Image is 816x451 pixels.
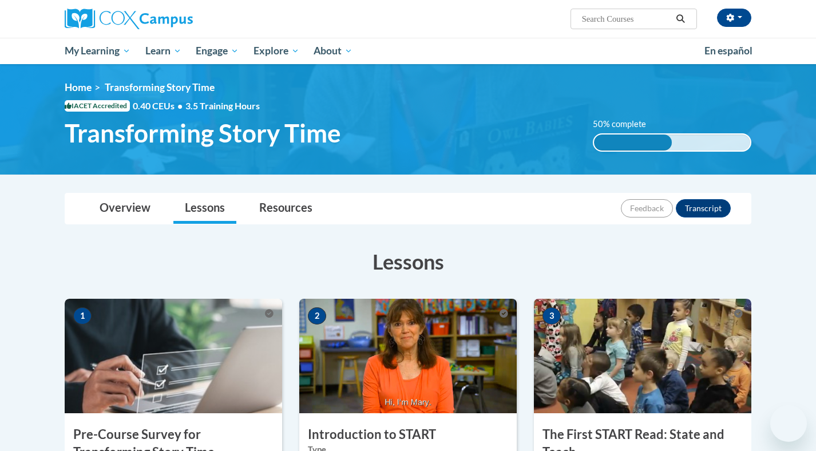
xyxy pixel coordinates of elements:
[105,81,215,93] span: Transforming Story Time
[185,100,260,111] span: 3.5 Training Hours
[188,38,246,64] a: Engage
[138,38,189,64] a: Learn
[299,426,517,444] h3: Introduction to START
[65,299,282,413] img: Course Image
[133,100,185,112] span: 0.40 CEUs
[676,199,731,217] button: Transcript
[145,44,181,58] span: Learn
[594,134,672,151] div: 50% complete
[672,12,690,26] button: Search
[65,9,193,29] img: Cox Campus
[65,100,130,112] span: IACET Accredited
[676,15,686,23] i: 
[593,118,659,130] label: 50% complete
[65,9,282,29] a: Cox Campus
[704,45,752,57] span: En español
[177,100,183,111] span: •
[65,118,341,148] span: Transforming Story Time
[314,44,352,58] span: About
[246,38,307,64] a: Explore
[173,193,236,224] a: Lessons
[88,193,162,224] a: Overview
[542,307,561,325] span: 3
[770,405,807,442] iframe: Button to launch messaging window
[248,193,324,224] a: Resources
[65,44,130,58] span: My Learning
[581,12,672,26] input: Search Courses
[57,38,138,64] a: My Learning
[534,299,751,413] img: Course Image
[717,9,751,27] button: Account Settings
[621,199,673,217] button: Feedback
[65,81,92,93] a: Home
[308,307,326,325] span: 2
[47,38,769,64] div: Main menu
[307,38,361,64] a: About
[299,299,517,413] img: Course Image
[697,39,760,63] a: En español
[196,44,239,58] span: Engage
[73,307,92,325] span: 1
[253,44,299,58] span: Explore
[65,247,751,276] h3: Lessons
